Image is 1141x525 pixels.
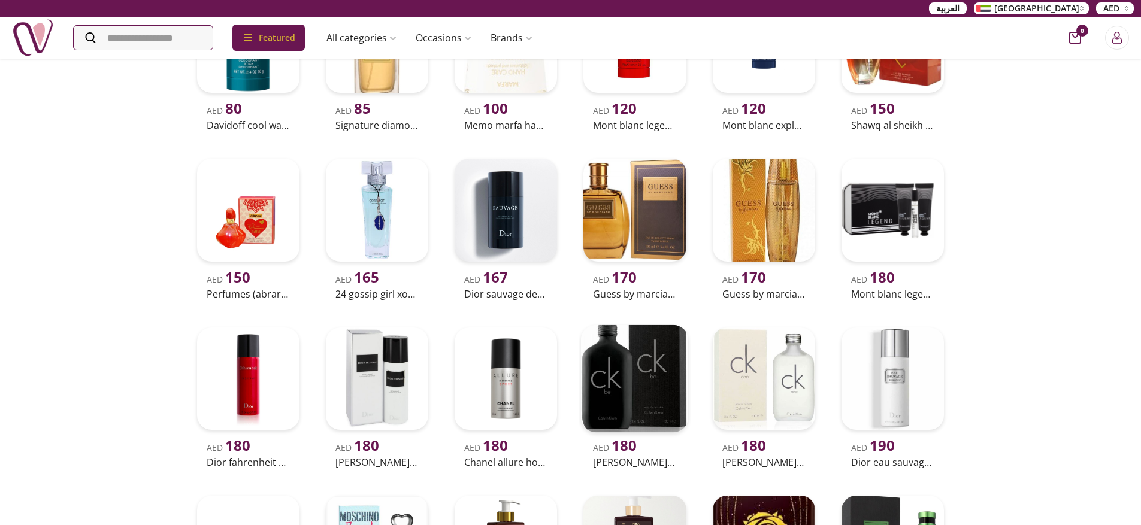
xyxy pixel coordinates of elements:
[842,159,944,261] img: uae-gifts-MONT BLANC LEGEND (M) 7.5ML+SG 30ML+ASB 30ML DISCOVERY KIT SET
[483,267,508,287] span: 167
[593,455,676,469] h2: [PERSON_NAME] [PERSON_NAME] be edt 100ml
[1096,2,1134,14] button: AED
[225,435,250,455] span: 180
[464,442,508,453] span: AED
[335,274,379,285] span: AED
[851,287,934,301] h2: Mont blanc legend (m) 7.5ml+sg 30ml+asb 30ml discovery kit set
[1069,32,1081,44] button: cart-button
[197,159,299,261] img: uae-gifts-PERFUMES (ABRAR) AP012
[579,154,691,303] a: uae-gifts-GUESS BY MARCIANO EDT 100MLAED 170Guess by marciano edt 100ml
[722,287,806,301] h2: Guess by marciano edp 100ml
[837,323,949,472] a: uae-gifts-DIOR EAU SAUVAGE DEODORANT SPRAY 150MLAED 190Dior eau sauvage deodorant spray 150ml
[974,2,1089,14] button: [GEOGRAPHIC_DATA]
[870,267,895,287] span: 180
[1103,2,1119,14] span: AED
[1076,25,1088,37] span: 0
[207,105,242,116] span: AED
[741,435,766,455] span: 180
[326,327,428,430] img: uae-gifts-DIOR HOMME DEODORANT SPRAY 150ML
[612,98,637,118] span: 120
[741,267,766,287] span: 170
[851,455,934,469] h2: Dior eau sauvage deodorant spray 150ml
[722,455,806,469] h2: [PERSON_NAME] [PERSON_NAME] one edt 100ml
[192,154,304,303] a: uae-gifts-PERFUMES (ABRAR) AP012AED 150Perfumes (abrar) ap012
[612,267,637,287] span: 170
[232,25,305,51] div: Featured
[207,287,290,301] h2: Perfumes (abrar) ap012
[483,98,508,118] span: 100
[851,442,895,453] span: AED
[722,442,766,453] span: AED
[713,327,815,430] img: uae-gifts-CALVIN KLEIN CK ONE EDT 100ML
[326,159,428,261] img: uae-gifts-24 GOSSIP GIRL XOXO 50ML
[335,455,419,469] h2: [PERSON_NAME] deodorant spray 150ml
[207,455,290,469] h2: Dior fahrenheit deodarant spray 150ml
[842,327,944,430] img: uae-gifts-DIOR EAU SAUVAGE DEODORANT SPRAY 150ML
[450,154,562,303] a: uae-gifts-DIOR SAUVAGE DEO STICK 75GAED 167Dior sauvage deo stick 75g
[321,154,433,303] a: uae-gifts-24 GOSSIP GIRL XOXO 50MLAED 16524 gossip girl xoxo 50ml
[354,267,379,287] span: 165
[612,435,637,455] span: 180
[455,327,557,430] img: uae-gifts-CHANEL ALLURE HOMME SPORT DEO SPRAY 100ML
[481,26,542,50] a: Brands
[192,323,304,472] a: uae-gifts-DIOR FAHRENHEIT DEODARANT SPRAY 150MLAED 180Dior fahrenheit deodarant spray 150ml
[455,159,557,261] img: uae-gifts-DIOR SAUVAGE DEO STICK 75G
[870,435,895,455] span: 190
[335,118,419,132] h2: Signature diamond edp 15ml
[197,327,299,430] img: uae-gifts-DIOR FAHRENHEIT DEODARANT SPRAY 150ML
[464,105,508,116] span: AED
[583,159,686,261] img: uae-gifts-GUESS BY MARCIANO EDT 100ML
[335,105,371,116] span: AED
[581,324,689,432] img: uae-gifts-CALVIN KLEIN BE EDT 100ML
[936,2,960,14] span: العربية
[722,118,806,132] h2: Mont blanc explorer ultra blue (m) deo stick 75 ml
[317,26,406,50] a: All categories
[579,323,691,472] a: uae-gifts-CALVIN KLEIN BE EDT 100MLAED 180[PERSON_NAME] [PERSON_NAME] be edt 100ml
[225,267,250,287] span: 150
[713,159,815,261] img: uae-gifts-GUESS BY MARCIANO EDP 100ML
[464,455,547,469] h2: Chanel allure homme sport deo spray 100ml
[851,105,895,116] span: AED
[976,5,991,12] img: Arabic_dztd3n.png
[354,98,371,118] span: 85
[12,17,54,59] img: Nigwa-uae-gifts
[593,442,637,453] span: AED
[1105,26,1129,50] button: Login
[994,2,1079,14] span: [GEOGRAPHIC_DATA]
[708,154,820,303] a: uae-gifts-GUESS BY MARCIANO EDP 100MLAED 170Guess by marciano edp 100ml
[354,435,379,455] span: 180
[450,323,562,472] a: uae-gifts-CHANEL ALLURE HOMME SPORT DEO SPRAY 100MLAED 180Chanel allure homme sport deo spray 100ml
[406,26,481,50] a: Occasions
[837,154,949,303] a: uae-gifts-MONT BLANC LEGEND (M) 7.5ML+SG 30ML+ASB 30ML DISCOVERY KIT SETAED 180Mont blanc legend ...
[464,274,508,285] span: AED
[464,118,547,132] h2: Memo marfa hand care cream 50ml
[483,435,508,455] span: 180
[335,442,379,453] span: AED
[870,98,895,118] span: 150
[207,442,250,453] span: AED
[851,274,895,285] span: AED
[593,287,676,301] h2: Guess by marciano edt 100ml
[722,105,766,116] span: AED
[722,274,766,285] span: AED
[74,26,213,50] input: Search
[464,287,547,301] h2: Dior sauvage deo stick 75g
[593,274,637,285] span: AED
[741,98,766,118] span: 120
[593,105,637,116] span: AED
[593,118,676,132] h2: Mont blanc legend red (m) deo stick 75ml fr
[851,118,934,132] h2: Shawq al sheikh red (abrar)
[335,287,419,301] h2: 24 gossip girl xoxo 50ml
[708,323,820,472] a: uae-gifts-CALVIN KLEIN CK ONE EDT 100MLAED 180[PERSON_NAME] [PERSON_NAME] one edt 100ml
[225,98,242,118] span: 80
[207,274,250,285] span: AED
[321,323,433,472] a: uae-gifts-DIOR HOMME DEODORANT SPRAY 150MLAED 180[PERSON_NAME] deodorant spray 150ml
[207,118,290,132] h2: Davidoff cool water deo stick 75gm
